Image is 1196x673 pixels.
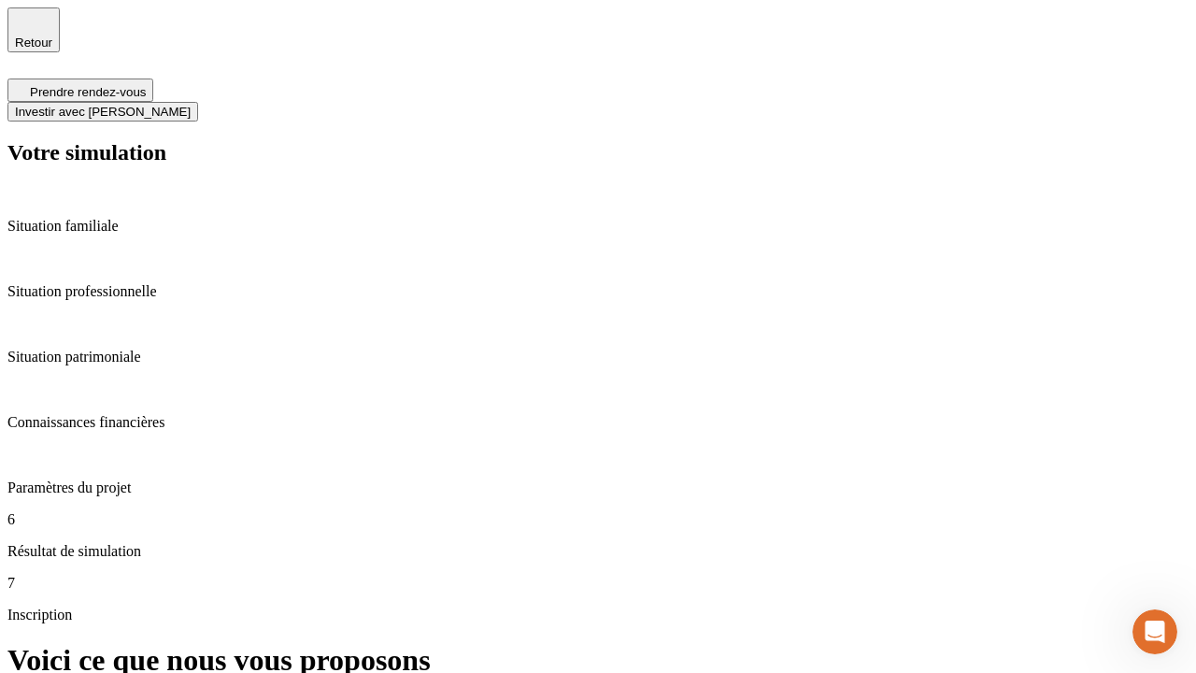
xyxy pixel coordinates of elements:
[7,349,1189,365] p: Situation patrimoniale
[7,414,1189,431] p: Connaissances financières
[7,543,1189,560] p: Résultat de simulation
[7,575,1189,592] p: 7
[7,511,1189,528] p: 6
[30,85,146,99] span: Prendre rendez-vous
[7,218,1189,235] p: Situation familiale
[7,140,1189,165] h2: Votre simulation
[7,480,1189,496] p: Paramètres du projet
[7,79,153,102] button: Prendre rendez-vous
[7,283,1189,300] p: Situation professionnelle
[15,105,191,119] span: Investir avec [PERSON_NAME]
[7,607,1189,623] p: Inscription
[7,7,60,52] button: Retour
[7,102,198,122] button: Investir avec [PERSON_NAME]
[15,36,52,50] span: Retour
[1132,609,1177,654] iframe: Intercom live chat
